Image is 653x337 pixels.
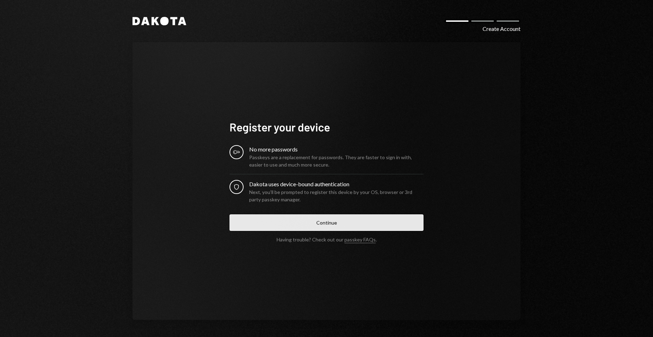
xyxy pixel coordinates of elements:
[249,188,424,203] div: Next, you’ll be prompted to register this device by your OS, browser or 3rd party passkey manager.
[344,236,376,243] a: passkey FAQs
[229,214,424,231] button: Continue
[229,120,424,134] h1: Register your device
[249,154,424,168] div: Passkeys are a replacement for passwords. They are faster to sign in with, easier to use and much...
[483,25,521,33] div: Create Account
[277,236,377,242] div: Having trouble? Check out our .
[249,180,424,188] div: Dakota uses device-bound authentication
[249,145,424,154] div: No more passwords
